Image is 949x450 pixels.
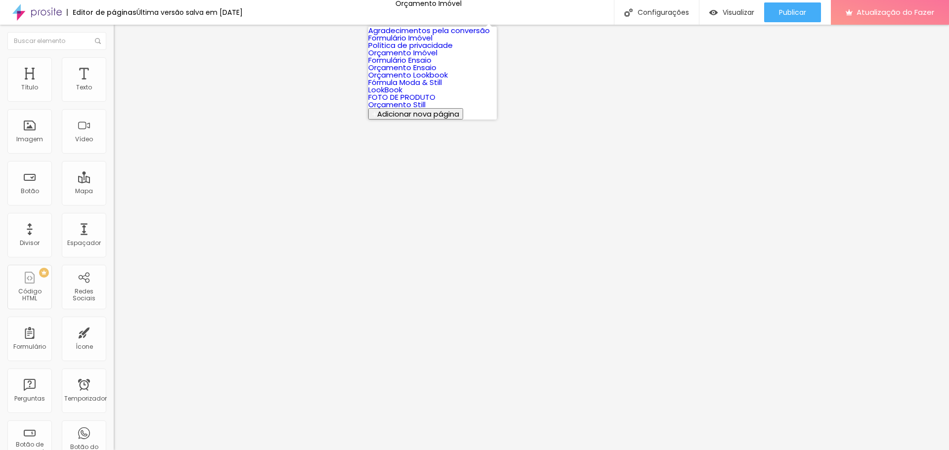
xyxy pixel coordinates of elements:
[368,99,426,110] a: Orçamento Still
[368,92,435,102] a: FOTO DE PRODUTO
[638,7,689,17] font: Configurações
[699,2,764,22] button: Visualizar
[857,7,934,17] font: Atualização do Fazer
[114,25,949,450] iframe: Editor
[21,187,39,195] font: Botão
[13,342,46,351] font: Formulário
[368,84,402,95] a: LookBook
[368,77,442,87] a: Fórmula Moda & Still
[368,55,431,65] a: Formulário Ensaio
[76,83,92,91] font: Texto
[136,7,243,17] font: Última versão salva em [DATE]
[709,8,718,17] img: view-1.svg
[368,25,490,36] a: Agradecimentos pela conversão
[67,239,101,247] font: Espaçador
[73,7,136,17] font: Editor de páginas
[21,83,38,91] font: Título
[368,47,437,58] a: Orçamento Imóvel
[368,70,448,80] a: Orçamento Lookbook
[18,287,42,302] font: Código HTML
[95,38,101,44] img: Ícone
[76,342,93,351] font: Ícone
[75,187,93,195] font: Mapa
[764,2,821,22] button: Publicar
[368,62,436,73] a: Orçamento Ensaio
[73,287,95,302] font: Redes Sociais
[368,33,432,43] a: Formulário Imóvel
[14,394,45,403] font: Perguntas
[368,40,453,50] a: Política de privacidade
[624,8,633,17] img: Ícone
[779,7,806,17] font: Publicar
[16,135,43,143] font: Imagem
[723,7,754,17] font: Visualizar
[64,394,107,403] font: Temporizador
[20,239,40,247] font: Divisor
[7,32,106,50] input: Buscar elemento
[377,109,459,119] font: Adicionar nova página
[368,108,463,120] button: Adicionar nova página
[75,135,93,143] font: Vídeo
